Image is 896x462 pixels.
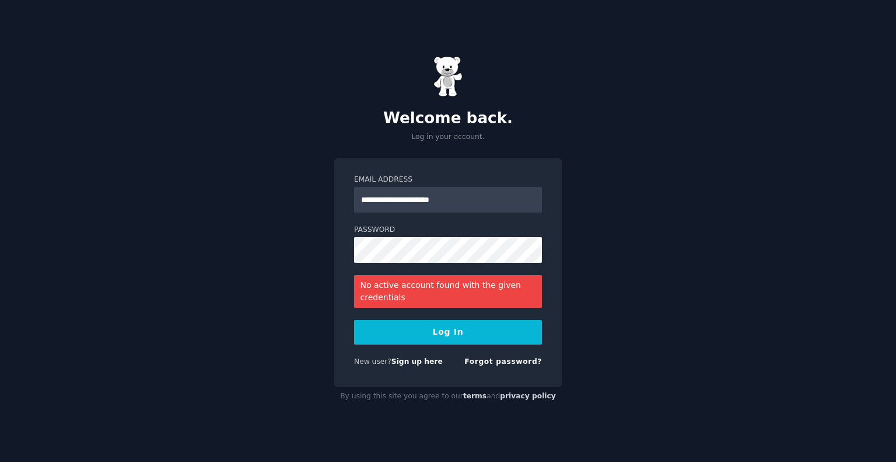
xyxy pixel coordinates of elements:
[354,175,542,185] label: Email Address
[354,320,542,345] button: Log In
[433,56,463,97] img: Gummy Bear
[354,275,542,308] div: No active account found with the given credentials
[463,392,487,400] a: terms
[354,357,391,366] span: New user?
[334,109,562,128] h2: Welcome back.
[464,357,542,366] a: Forgot password?
[334,387,562,406] div: By using this site you agree to our and
[354,225,542,235] label: Password
[391,357,443,366] a: Sign up here
[500,392,556,400] a: privacy policy
[334,132,562,143] p: Log in your account.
